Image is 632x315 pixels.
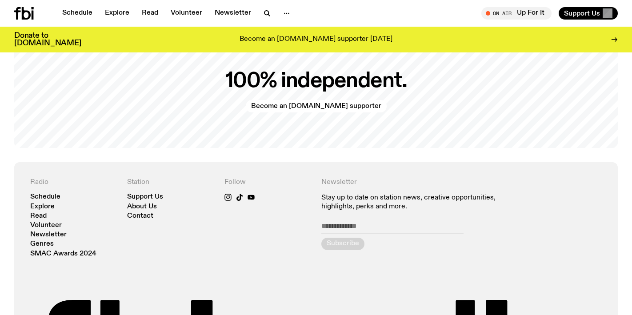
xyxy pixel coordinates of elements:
h2: 100% independent. [225,71,407,91]
p: Become an [DOMAIN_NAME] supporter [DATE] [240,36,392,44]
a: Newsletter [209,7,256,20]
button: On AirUp For It [481,7,552,20]
a: Explore [100,7,135,20]
h4: Newsletter [321,178,505,187]
h4: Radio [30,178,116,187]
a: Explore [30,203,55,210]
a: Read [30,213,47,219]
h4: Station [127,178,213,187]
a: Contact [127,213,153,219]
a: Read [136,7,164,20]
a: Genres [30,241,54,247]
a: Schedule [57,7,98,20]
a: Volunteer [165,7,208,20]
a: Volunteer [30,222,62,229]
h4: Follow [224,178,311,187]
a: SMAC Awards 2024 [30,251,96,257]
a: Support Us [127,194,163,200]
p: Stay up to date on station news, creative opportunities, highlights, perks and more. [321,194,505,211]
a: Schedule [30,194,60,200]
button: Subscribe [321,238,364,250]
button: Support Us [559,7,618,20]
a: Newsletter [30,231,67,238]
a: About Us [127,203,157,210]
h3: Donate to [DOMAIN_NAME] [14,32,81,47]
a: Become an [DOMAIN_NAME] supporter [246,100,387,112]
span: Support Us [564,9,600,17]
